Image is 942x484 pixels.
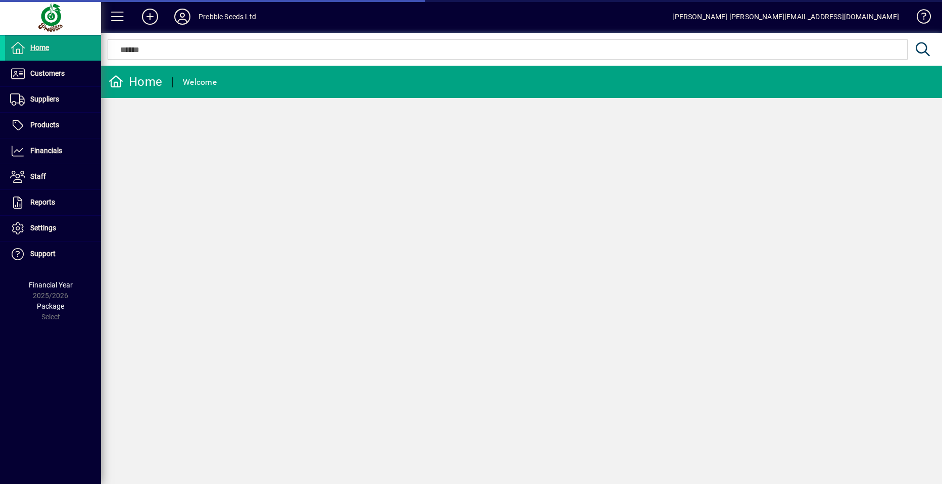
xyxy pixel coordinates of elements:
a: Financials [5,138,101,164]
a: Settings [5,216,101,241]
a: Reports [5,190,101,215]
a: Products [5,113,101,138]
span: Support [30,250,56,258]
div: [PERSON_NAME] [PERSON_NAME][EMAIL_ADDRESS][DOMAIN_NAME] [672,9,899,25]
a: Knowledge Base [909,2,929,35]
div: Prebble Seeds Ltd [199,9,256,25]
span: Settings [30,224,56,232]
span: Reports [30,198,55,206]
span: Products [30,121,59,129]
span: Customers [30,69,65,77]
button: Profile [166,8,199,26]
span: Home [30,43,49,52]
button: Add [134,8,166,26]
span: Financial Year [29,281,73,289]
a: Suppliers [5,87,101,112]
div: Welcome [183,74,217,90]
span: Staff [30,172,46,180]
span: Package [37,302,64,310]
span: Financials [30,147,62,155]
a: Support [5,241,101,267]
a: Staff [5,164,101,189]
a: Customers [5,61,101,86]
span: Suppliers [30,95,59,103]
div: Home [109,74,162,90]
